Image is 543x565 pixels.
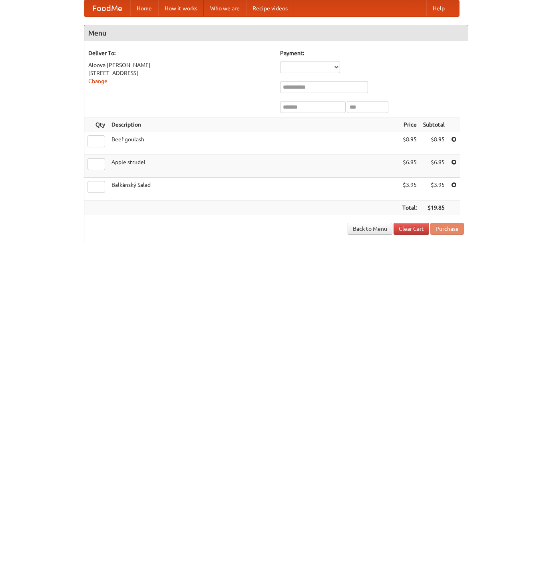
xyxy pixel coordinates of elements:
[399,132,420,155] td: $8.95
[399,178,420,200] td: $3.95
[394,223,429,235] a: Clear Cart
[88,61,272,69] div: Aloova [PERSON_NAME]
[84,117,108,132] th: Qty
[158,0,204,16] a: How it works
[108,155,399,178] td: Apple strudel
[88,69,272,77] div: [STREET_ADDRESS]
[420,155,448,178] td: $6.95
[130,0,158,16] a: Home
[88,49,272,57] h5: Deliver To:
[108,178,399,200] td: Balkánský Salad
[399,200,420,215] th: Total:
[430,223,464,235] button: Purchase
[420,117,448,132] th: Subtotal
[420,200,448,215] th: $19.85
[348,223,392,235] a: Back to Menu
[420,132,448,155] td: $8.95
[204,0,246,16] a: Who we are
[84,25,468,41] h4: Menu
[426,0,451,16] a: Help
[399,155,420,178] td: $6.95
[88,78,107,84] a: Change
[246,0,294,16] a: Recipe videos
[108,117,399,132] th: Description
[84,0,130,16] a: FoodMe
[280,49,464,57] h5: Payment:
[108,132,399,155] td: Beef goulash
[420,178,448,200] td: $3.95
[399,117,420,132] th: Price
